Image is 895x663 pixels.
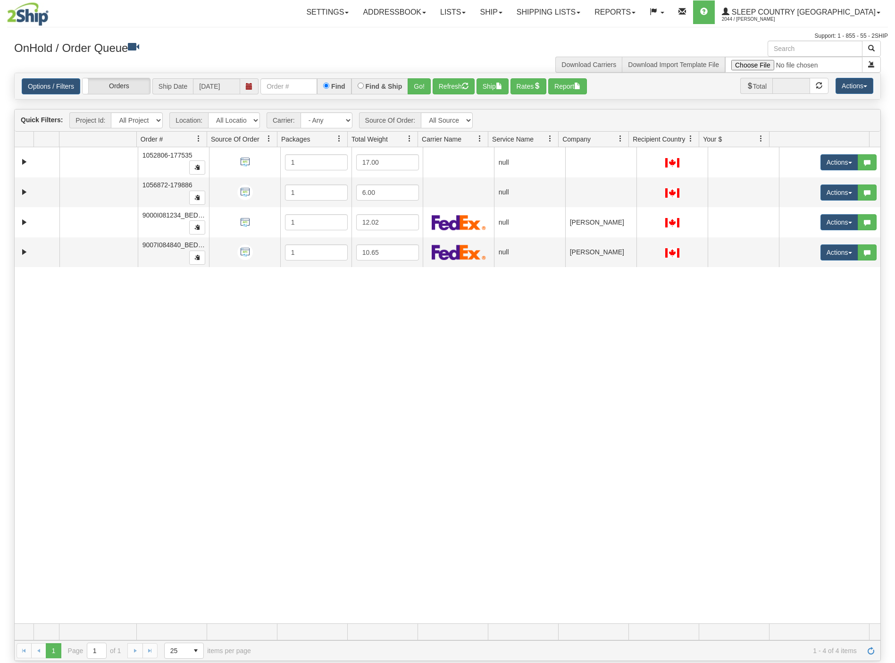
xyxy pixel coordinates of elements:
a: Service Name filter column settings [542,131,558,147]
span: items per page [164,643,251,659]
h3: OnHold / Order Queue [14,41,441,54]
td: [PERSON_NAME] [565,207,636,237]
span: Project Id: [69,112,111,128]
button: Go! [408,78,431,94]
span: Total Weight [351,134,388,144]
img: CA [665,218,679,227]
a: Download Carriers [561,61,616,68]
td: null [494,177,565,208]
a: Expand [18,156,30,168]
button: Search [862,41,881,57]
img: CA [665,248,679,258]
span: Service Name [492,134,534,144]
a: Recipient Country filter column settings [683,131,699,147]
img: FedEx Express® [432,244,486,260]
a: Reports [587,0,643,24]
a: Sleep Country [GEOGRAPHIC_DATA] 2044 / [PERSON_NAME] [715,0,887,24]
span: 1 - 4 of 4 items [264,647,857,655]
iframe: chat widget [873,283,894,379]
img: API [237,215,253,230]
input: Order # [260,78,317,94]
a: Shipping lists [510,0,587,24]
span: Source Of Order: [359,112,421,128]
label: Find & Ship [366,83,402,90]
span: Location: [169,112,208,128]
span: Carrier Name [422,134,461,144]
img: FedEx Express® [432,215,486,230]
button: Actions [820,185,858,201]
a: Expand [18,246,30,258]
button: Copy to clipboard [189,251,205,265]
span: Order # [141,134,163,144]
span: Ship Date [152,78,193,94]
span: select [188,643,203,658]
td: null [494,207,565,237]
label: Quick Filters: [21,115,63,125]
img: API [237,154,253,170]
a: Total Weight filter column settings [401,131,418,147]
span: Sleep Country [GEOGRAPHIC_DATA] [729,8,876,16]
span: Total [740,78,773,94]
button: Actions [836,78,873,94]
a: Ship [473,0,509,24]
a: Lists [433,0,473,24]
button: Actions [820,214,858,230]
img: CA [665,188,679,198]
span: Packages [281,134,310,144]
span: 1056872-179886 [142,181,192,189]
span: Page sizes drop down [164,643,204,659]
button: Actions [820,154,858,170]
a: Packages filter column settings [331,131,347,147]
div: grid toolbar [15,109,880,132]
a: Download Import Template File [628,61,719,68]
a: Your $ filter column settings [753,131,769,147]
img: logo2044.jpg [7,2,49,26]
span: Company [562,134,591,144]
button: Rates [510,78,547,94]
label: Orders [83,78,150,94]
input: Import [725,57,862,73]
button: Copy to clipboard [189,160,205,175]
td: null [494,237,565,268]
a: Settings [299,0,356,24]
span: Your $ [703,134,722,144]
span: 9000I081234_BEDDN [142,211,208,219]
div: Support: 1 - 855 - 55 - 2SHIP [7,32,888,40]
a: Addressbook [356,0,433,24]
a: Company filter column settings [612,131,628,147]
a: Expand [18,217,30,228]
span: 9007I084840_BEDDN [142,241,208,249]
span: 1052806-177535 [142,151,192,159]
img: API [237,244,253,260]
a: Order # filter column settings [191,131,207,147]
a: Expand [18,186,30,198]
a: Refresh [863,643,878,658]
span: Page 1 [46,643,61,658]
input: Page 1 [87,643,106,658]
td: null [494,147,565,177]
button: Copy to clipboard [189,220,205,235]
button: Ship [477,78,509,94]
label: Find [331,83,345,90]
a: Options / Filters [22,78,80,94]
button: Copy to clipboard [189,191,205,205]
span: Recipient Country [633,134,685,144]
span: 25 [170,646,183,655]
span: 2044 / [PERSON_NAME] [722,15,793,24]
img: CA [665,158,679,168]
a: Carrier Name filter column settings [472,131,488,147]
button: Refresh [433,78,475,94]
input: Search [768,41,862,57]
td: [PERSON_NAME] [565,237,636,268]
img: API [237,185,253,200]
a: Source Of Order filter column settings [261,131,277,147]
span: Page of 1 [68,643,121,659]
button: Report [548,78,587,94]
span: Source Of Order [211,134,259,144]
span: Carrier: [267,112,301,128]
button: Actions [820,244,858,260]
